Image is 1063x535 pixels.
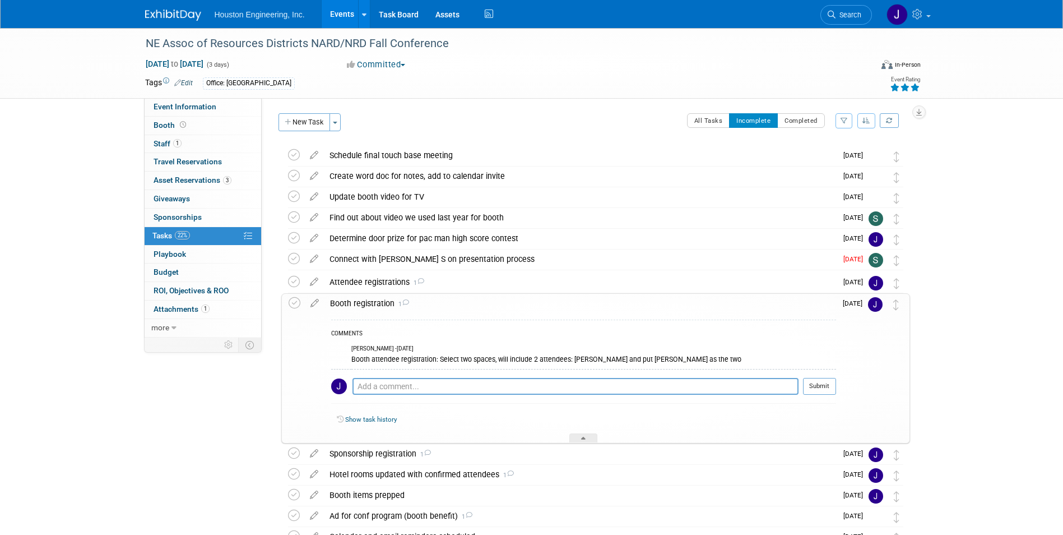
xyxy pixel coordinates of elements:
[304,171,324,181] a: edit
[305,298,324,308] a: edit
[869,468,883,483] img: Jessica Lambrecht
[145,59,204,69] span: [DATE] [DATE]
[178,121,188,129] span: Booth not reserved yet
[145,264,261,282] a: Budget
[331,345,346,359] img: Heidi Joarnt
[154,194,190,203] span: Giveaways
[154,286,229,295] span: ROI, Objectives & ROO
[869,510,883,524] img: Heidi Joarnt
[843,234,869,242] span: [DATE]
[806,58,921,75] div: Event Format
[145,301,261,319] a: Attachments1
[868,297,883,312] img: Jessica Lambrecht
[890,77,920,82] div: Event Rating
[331,379,347,394] img: Jessica Lambrecht
[894,512,899,523] i: Move task
[154,250,186,259] span: Playbook
[869,489,883,504] img: Jessica Lambrecht
[869,149,883,164] img: Heidi Joarnt
[324,187,837,206] div: Update booth video for TV
[154,121,188,130] span: Booth
[324,146,837,165] div: Schedule final touch base meeting
[894,172,899,183] i: Move task
[803,378,836,395] button: Submit
[304,469,324,479] a: edit
[154,213,202,222] span: Sponsorships
[304,213,324,223] a: edit
[154,157,222,166] span: Travel Reservations
[869,170,883,185] img: Heidi Joarnt
[869,211,883,226] img: Sara Mechtenberg
[894,255,899,266] i: Move task
[145,117,261,135] a: Booth
[145,172,261,190] a: Asset Reservations3
[343,59,410,71] button: Committed
[324,465,837,484] div: Hotel rooms updated with confirmed attendees
[173,139,182,147] span: 1
[238,338,261,352] td: Toggle Event Tabs
[869,232,883,247] img: Jessica Lambrecht
[777,113,825,128] button: Completed
[215,10,305,19] span: Houston Engineering, Inc.
[145,282,261,300] a: ROI, Objectives & ROO
[145,319,261,337] a: more
[820,5,872,25] a: Search
[223,176,231,185] span: 3
[324,167,837,186] div: Create word doc for notes, add to calendar invite
[843,512,869,520] span: [DATE]
[894,234,899,245] i: Move task
[145,153,261,171] a: Travel Reservations
[175,231,190,239] span: 22%
[145,209,261,227] a: Sponsorships
[843,299,868,307] span: [DATE]
[331,329,836,340] div: COMMENTS
[145,246,261,264] a: Playbook
[324,208,837,227] div: Find out about video we used last year for booth
[894,214,899,224] i: Move task
[893,299,899,310] i: Move task
[324,444,837,463] div: Sponsorship registration
[894,193,899,204] i: Move task
[499,472,514,479] span: 1
[174,79,193,87] a: Edit
[894,491,899,502] i: Move task
[304,490,324,500] a: edit
[324,294,836,313] div: Booth registration
[201,305,210,313] span: 1
[843,151,869,159] span: [DATE]
[219,338,239,352] td: Personalize Event Tab Strip
[843,471,869,478] span: [DATE]
[843,491,869,499] span: [DATE]
[324,506,837,525] div: Ad for conf program (booth benefit)
[324,486,837,505] div: Booth items prepped
[145,10,201,21] img: ExhibitDay
[154,139,182,148] span: Staff
[145,77,193,90] td: Tags
[154,176,231,185] span: Asset Reservations
[145,190,261,208] a: Giveaways
[843,172,869,180] span: [DATE]
[880,113,899,128] a: Refresh
[324,229,837,248] div: Determine door prize for pac man high score contest
[203,77,295,89] div: Office: [GEOGRAPHIC_DATA]
[687,113,730,128] button: All Tasks
[345,416,397,423] a: Show task history
[206,61,229,68] span: (3 days)
[169,59,180,68] span: to
[145,135,261,153] a: Staff1
[351,353,836,364] div: Booth attendee registration: Select two spaces, will include 2 attendees: [PERSON_NAME] and put [...
[304,233,324,243] a: edit
[304,277,324,287] a: edit
[894,278,899,289] i: Move task
[145,227,261,245] a: Tasks22%
[894,450,899,460] i: Move task
[869,253,883,267] img: Sara Mechtenberg
[869,276,883,290] img: Jessica Lambrecht
[843,255,869,263] span: [DATE]
[894,61,921,69] div: In-Person
[410,279,424,287] span: 1
[304,254,324,264] a: edit
[394,301,409,308] span: 1
[151,323,169,332] span: more
[152,231,190,240] span: Tasks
